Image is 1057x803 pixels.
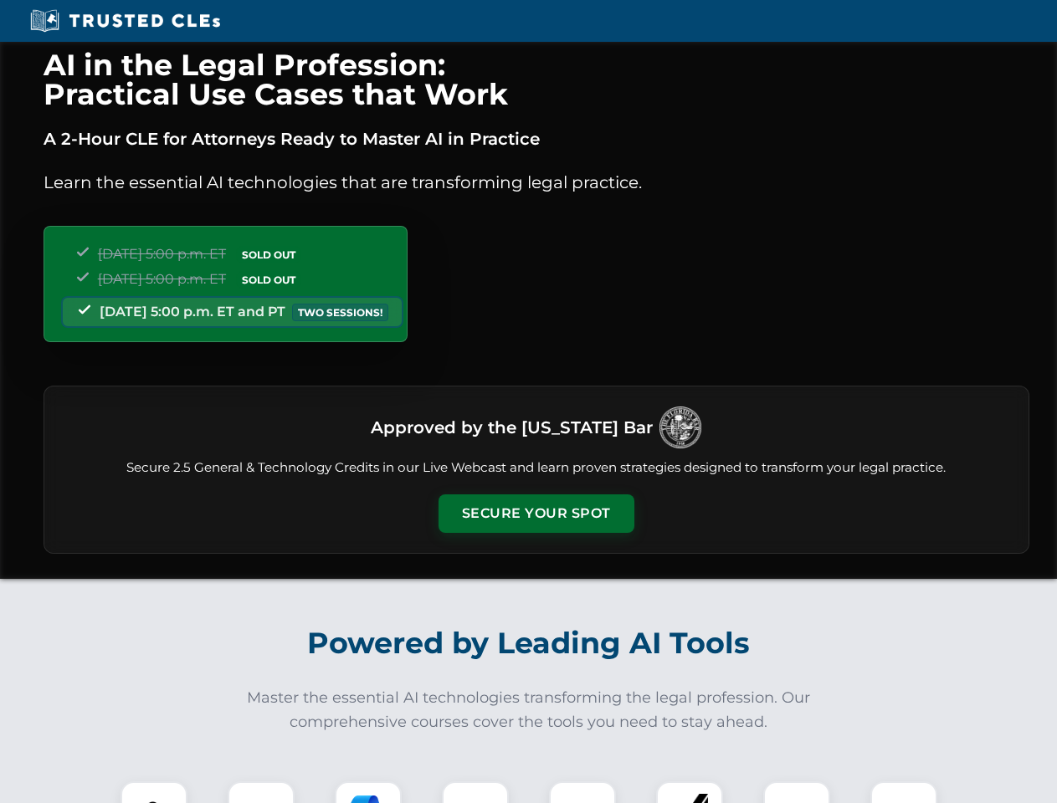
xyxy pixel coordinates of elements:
img: Logo [659,407,701,448]
span: [DATE] 5:00 p.m. ET [98,271,226,287]
h3: Approved by the [US_STATE] Bar [371,412,653,442]
span: SOLD OUT [236,246,301,263]
span: SOLD OUT [236,271,301,289]
h2: Powered by Leading AI Tools [65,614,993,673]
button: Secure Your Spot [439,494,634,533]
img: Trusted CLEs [25,8,225,33]
p: A 2-Hour CLE for Attorneys Ready to Master AI in Practice [44,125,1029,152]
h1: AI in the Legal Profession: Practical Use Cases that Work [44,50,1029,109]
p: Learn the essential AI technologies that are transforming legal practice. [44,169,1029,196]
p: Master the essential AI technologies transforming the legal profession. Our comprehensive courses... [236,686,822,734]
p: Secure 2.5 General & Technology Credits in our Live Webcast and learn proven strategies designed ... [64,458,1008,478]
span: [DATE] 5:00 p.m. ET [98,246,226,262]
